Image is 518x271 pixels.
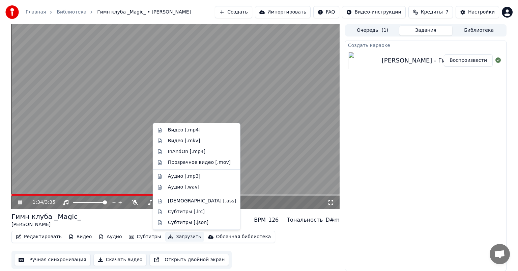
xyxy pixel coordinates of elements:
[421,9,443,16] span: Кредиты
[268,216,279,224] div: 126
[11,212,81,221] div: Гимн клуба _Magic_
[346,26,399,35] button: Очередь
[96,232,124,242] button: Аудио
[313,6,339,18] button: FAQ
[149,254,229,266] button: Открыть двойной экран
[26,9,191,16] nav: breadcrumb
[57,9,86,16] a: Библиотека
[287,216,323,224] div: Тональность
[168,159,231,166] div: Прозрачное видео [.mov]
[408,6,453,18] button: Кредиты7
[381,27,388,34] span: ( 1 )
[168,173,200,180] div: Аудио [.mp3]
[326,216,340,224] div: D#m
[45,199,55,206] span: 3:35
[11,221,81,228] div: [PERSON_NAME]
[168,138,200,144] div: Видео [.mkv]
[33,199,49,206] div: /
[445,9,449,16] span: 7
[490,244,510,264] a: Открытый чат
[126,232,164,242] button: Субтитры
[14,254,91,266] button: Ручная синхронизация
[168,208,205,215] div: Субтитры [.lrc]
[168,127,201,133] div: Видео [.mp4]
[165,232,204,242] button: Загрузить
[216,233,271,240] div: Облачная библиотека
[93,254,147,266] button: Скачать видео
[345,41,506,49] div: Создать караоке
[168,148,206,155] div: InAndOn [.mp4]
[97,9,191,16] span: Гимн клуба _Magic_ • [PERSON_NAME]
[215,6,252,18] button: Создать
[444,54,493,67] button: Воспроизвести
[456,6,499,18] button: Настройки
[168,198,236,204] div: [DEMOGRAPHIC_DATA] [.ass]
[168,184,199,191] div: Аудио [.wav]
[342,6,405,18] button: Видео-инструкции
[66,232,95,242] button: Видео
[255,6,311,18] button: Импортировать
[254,216,265,224] div: BPM
[13,232,64,242] button: Редактировать
[399,26,453,35] button: Задания
[26,9,46,16] a: Главная
[5,5,19,19] img: youka
[468,9,495,16] div: Настройки
[452,26,506,35] button: Библиотека
[168,219,209,226] div: Субтитры [.json]
[382,56,515,65] div: [PERSON_NAME] - Гимн клуба _Magic_ (11)
[33,199,43,206] span: 1:34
